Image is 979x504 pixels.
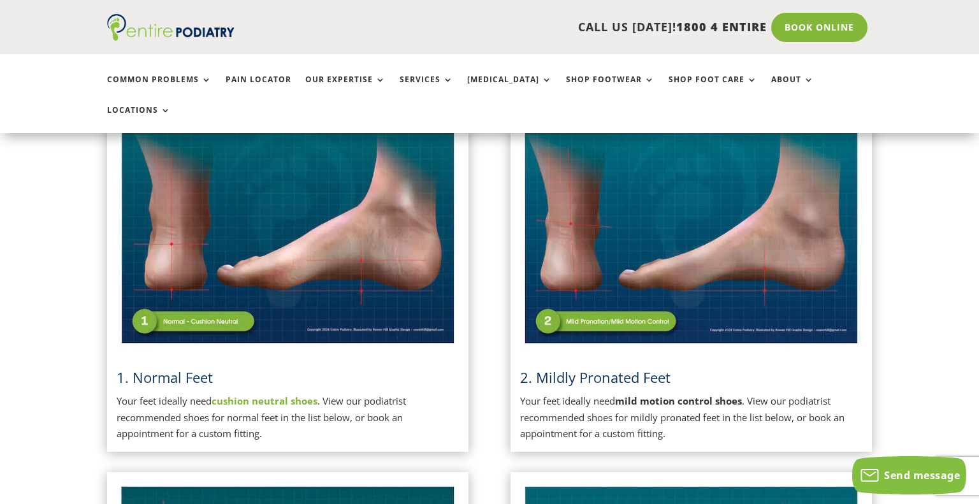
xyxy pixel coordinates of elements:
[520,393,862,442] p: Your feet ideally need . View our podiatrist recommended shoes for mildly pronated feet in the li...
[467,75,552,103] a: [MEDICAL_DATA]
[117,107,459,349] img: Normal Feet - View Podiatrist Recommended Cushion Neutral Shoes
[212,394,317,407] a: cushion neutral shoes
[284,19,767,36] p: CALL US [DATE]!
[771,13,867,42] a: Book Online
[884,468,960,482] span: Send message
[566,75,655,103] a: Shop Footwear
[852,456,966,494] button: Send message
[676,19,767,34] span: 1800 4 ENTIRE
[520,368,671,387] span: 2. Mildly Pronated Feet
[117,393,459,442] p: Your feet ideally need . View our podiatrist recommended shoes for normal feet in the list below,...
[400,75,453,103] a: Services
[226,75,291,103] a: Pain Locator
[520,107,862,349] img: Mildly Pronated Feet - View Podiatrist Recommended Mild Motion Control Shoes
[107,14,235,41] img: logo (1)
[771,75,814,103] a: About
[669,75,757,103] a: Shop Foot Care
[107,75,212,103] a: Common Problems
[107,106,171,133] a: Locations
[305,75,386,103] a: Our Expertise
[117,368,213,387] a: 1. Normal Feet
[107,31,235,43] a: Entire Podiatry
[615,394,742,407] strong: mild motion control shoes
